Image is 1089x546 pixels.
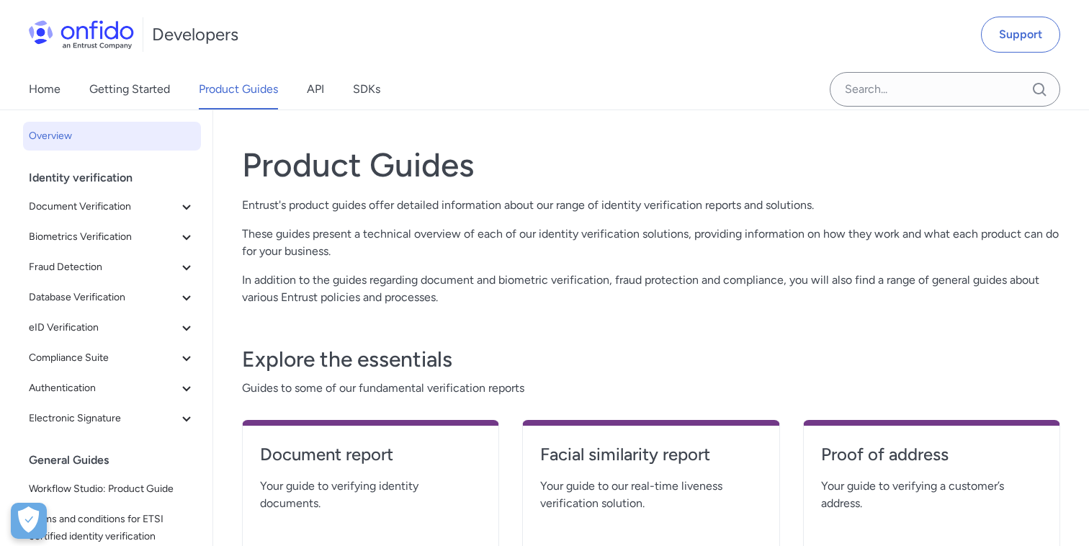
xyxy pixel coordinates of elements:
[260,478,481,512] span: Your guide to verifying identity documents.
[29,127,195,145] span: Overview
[11,503,47,539] div: Cookie Preferences
[29,480,195,498] span: Workflow Studio: Product Guide
[540,443,761,466] h4: Facial similarity report
[23,313,201,342] button: eID Verification
[29,446,207,475] div: General Guides
[981,17,1060,53] a: Support
[242,225,1060,260] p: These guides present a technical overview of each of our identity verification solutions, providi...
[23,344,201,372] button: Compliance Suite
[260,443,481,466] h4: Document report
[242,272,1060,306] p: In addition to the guides regarding document and biometric verification, fraud protection and com...
[29,380,178,397] span: Authentication
[353,69,380,109] a: SDKs
[242,345,1060,374] h3: Explore the essentials
[23,192,201,221] button: Document Verification
[23,404,201,433] button: Electronic Signature
[821,443,1042,466] h4: Proof of address
[23,253,201,282] button: Fraud Detection
[29,20,134,49] img: Onfido Logo
[29,410,178,427] span: Electronic Signature
[540,443,761,478] a: Facial similarity report
[307,69,324,109] a: API
[23,374,201,403] button: Authentication
[89,69,170,109] a: Getting Started
[821,478,1042,512] span: Your guide to verifying a customer’s address.
[152,23,238,46] h1: Developers
[260,443,481,478] a: Document report
[830,72,1060,107] input: Onfido search input field
[29,511,195,545] span: Terms and conditions for ETSI certified identity verification
[242,380,1060,397] span: Guides to some of our fundamental verification reports
[23,223,201,251] button: Biometrics Verification
[29,259,178,276] span: Fraud Detection
[199,69,278,109] a: Product Guides
[11,503,47,539] button: Open Preferences
[29,69,60,109] a: Home
[29,289,178,306] span: Database Verification
[29,349,178,367] span: Compliance Suite
[29,319,178,336] span: eID Verification
[29,198,178,215] span: Document Verification
[242,197,1060,214] p: Entrust's product guides offer detailed information about our range of identity verification repo...
[23,475,201,504] a: Workflow Studio: Product Guide
[821,443,1042,478] a: Proof of address
[540,478,761,512] span: Your guide to our real-time liveness verification solution.
[29,228,178,246] span: Biometrics Verification
[23,283,201,312] button: Database Verification
[23,122,201,151] a: Overview
[242,145,1060,185] h1: Product Guides
[29,164,207,192] div: Identity verification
